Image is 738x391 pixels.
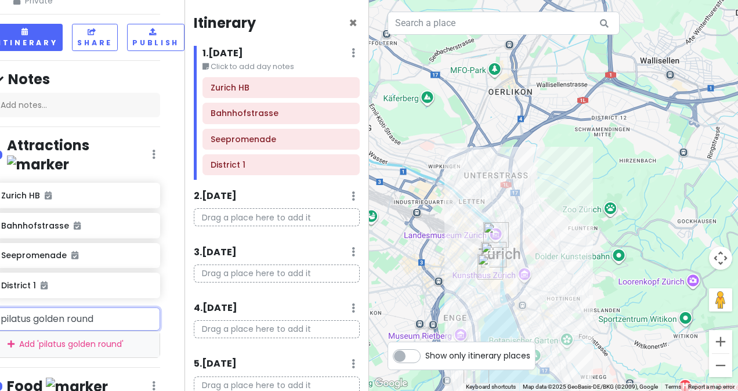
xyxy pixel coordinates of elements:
h6: 1 . [DATE] [202,48,243,60]
i: Added to itinerary [74,222,81,230]
h6: Seepromenade [1,250,151,260]
a: Open this area in Google Maps (opens a new window) [372,376,410,391]
div: Zurich HB [483,222,509,248]
img: Google [372,376,410,391]
button: Map camera controls [709,247,732,270]
p: Drag a place here to add it [194,320,360,338]
p: Drag a place here to add it [194,208,360,226]
button: Share [72,24,118,51]
h6: Zurich HB [211,82,352,93]
h6: 4 . [DATE] [194,302,237,314]
span: Map data ©2025 GeoBasis-DE/BKG (©2009), Google [523,383,658,390]
i: Added to itinerary [45,191,52,200]
input: Search a place [388,12,620,35]
h6: 3 . [DATE] [194,247,237,259]
button: Drag Pegman onto the map to open Street View [709,288,732,312]
a: Report a map error [688,383,735,390]
small: Click to add day notes [202,61,360,73]
div: District 1 [481,242,507,267]
span: Show only itinerary places [425,349,530,362]
h6: Zurich HB [1,190,151,201]
button: Close [349,16,357,30]
div: Seepromenade [464,358,489,383]
span: Close itinerary [349,13,357,32]
button: Keyboard shortcuts [466,383,516,391]
div: Bahnhofstrasse [477,254,503,280]
button: Zoom out [709,354,732,377]
h6: 2 . [DATE] [194,190,237,202]
h6: 5 . [DATE] [194,358,237,370]
i: Added to itinerary [41,281,48,289]
h6: District 1 [1,280,151,291]
p: Drag a place here to add it [194,265,360,283]
h4: Itinerary [194,14,256,32]
button: Publish [127,24,184,51]
i: Added to itinerary [71,251,78,259]
a: Terms (opens in new tab) [665,383,681,390]
h4: Attractions [7,136,152,173]
button: Zoom in [709,330,732,353]
h6: Bahnhofstrasse [1,220,151,231]
h6: Bahnhofstrasse [211,108,352,118]
h6: District 1 [211,160,352,170]
h6: Seepromenade [211,134,352,144]
img: marker [7,155,69,173]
